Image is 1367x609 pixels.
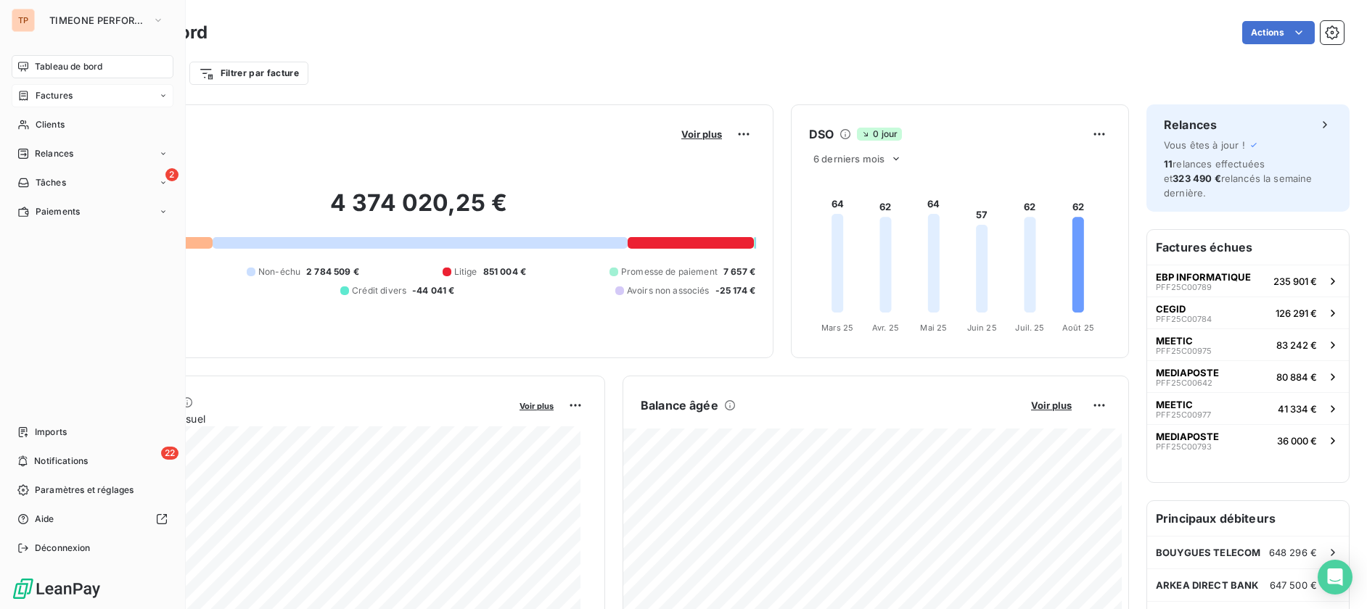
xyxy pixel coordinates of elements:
div: Open Intercom Messenger [1318,560,1352,594]
div: TP [12,9,35,32]
a: Relances [12,142,173,165]
a: Paiements [12,200,173,223]
span: PFF25C00975 [1156,347,1212,355]
span: Promesse de paiement [621,265,718,278]
span: Non-échu [258,265,300,278]
span: Tâches [36,176,66,189]
span: 83 242 € [1276,339,1317,351]
h6: Relances [1164,116,1217,133]
span: 7 657 € [723,265,755,278]
a: Factures [12,84,173,107]
span: MEETIC [1156,399,1193,410]
span: Factures [36,89,73,102]
button: MEDIAPOSTEPFF25C0079336 000 € [1147,424,1349,456]
button: CEGIDPFF25C00784126 291 € [1147,297,1349,328]
span: 2 [165,168,178,181]
tspan: Mars 25 [821,323,853,333]
tspan: Mai 25 [920,323,947,333]
span: MEETIC [1156,335,1193,347]
span: 235 901 € [1273,275,1317,287]
button: Voir plus [1027,399,1076,412]
span: MEDIAPOSTE [1156,367,1219,378]
span: TIMEONE PERFORMANCE [49,14,147,26]
span: Déconnexion [35,542,91,555]
button: Voir plus [677,128,726,141]
span: MEDIAPOSTE [1156,431,1219,442]
span: Imports [35,426,67,439]
a: Paramètres et réglages [12,478,173,502]
span: PFF25C00784 [1156,315,1212,323]
span: Chiffre d'affaires mensuel [82,411,509,426]
button: MEETICPFF25C0097583 242 € [1147,328,1349,360]
span: PFF25C00793 [1156,442,1212,451]
a: 2Tâches [12,171,173,194]
a: Tableau de bord [12,55,173,78]
span: PFF25C00789 [1156,283,1212,291]
h6: Factures échues [1147,230,1349,265]
tspan: Juil. 25 [1015,323,1044,333]
span: -44 041 € [412,284,454,297]
img: Logo LeanPay [12,577,102,600]
span: Paiements [36,205,80,218]
span: CEGID [1156,303,1186,315]
span: Voir plus [520,401,554,411]
span: Notifications [34,455,88,468]
span: 0 jour [857,128,902,141]
button: MEDIAPOSTEPFF25C0064280 884 € [1147,360,1349,392]
span: -25 174 € [715,284,755,297]
span: Paramètres et réglages [35,484,134,497]
tspan: Juin 25 [967,323,997,333]
span: BOUYGUES TELECOM [1156,547,1260,558]
span: 647 500 € [1270,579,1317,591]
span: Tableau de bord [35,60,102,73]
tspan: Août 25 [1062,323,1094,333]
span: PFF25C00642 [1156,378,1212,387]
span: Clients [36,118,65,131]
h6: Principaux débiteurs [1147,501,1349,536]
button: EBP INFORMATIQUEPFF25C00789235 901 € [1147,265,1349,297]
tspan: Avr. 25 [872,323,899,333]
span: Litige [454,265,477,278]
span: ARKEA DIRECT BANK [1156,579,1259,591]
span: Aide [35,513,54,526]
span: 648 296 € [1269,547,1317,558]
button: Voir plus [515,399,558,412]
h6: DSO [809,125,834,143]
h6: Balance âgée [641,397,718,414]
a: Aide [12,507,173,531]
span: 2 784 509 € [306,265,359,278]
span: 851 004 € [483,265,526,278]
button: Actions [1242,21,1315,44]
span: 126 291 € [1276,307,1317,319]
span: 41 334 € [1278,403,1317,415]
span: 22 [161,447,178,460]
span: relances effectuées et relancés la semaine dernière. [1164,158,1313,199]
span: Relances [35,147,73,160]
span: Vous êtes à jour ! [1164,139,1245,151]
span: 323 490 € [1173,173,1220,184]
button: Filtrer par facture [189,62,308,85]
span: Crédit divers [352,284,406,297]
span: PFF25C00977 [1156,410,1211,419]
span: 80 884 € [1276,371,1317,383]
span: Avoirs non associés [627,284,710,297]
h2: 4 374 020,25 € [82,188,755,232]
span: EBP INFORMATIQUE [1156,271,1251,283]
button: MEETICPFF25C0097741 334 € [1147,392,1349,424]
a: Clients [12,113,173,136]
span: Voir plus [1031,399,1072,411]
span: 6 derniers mois [813,153,884,165]
span: Voir plus [681,128,722,140]
span: 11 [1164,158,1173,170]
a: Imports [12,420,173,444]
span: 36 000 € [1277,435,1317,447]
